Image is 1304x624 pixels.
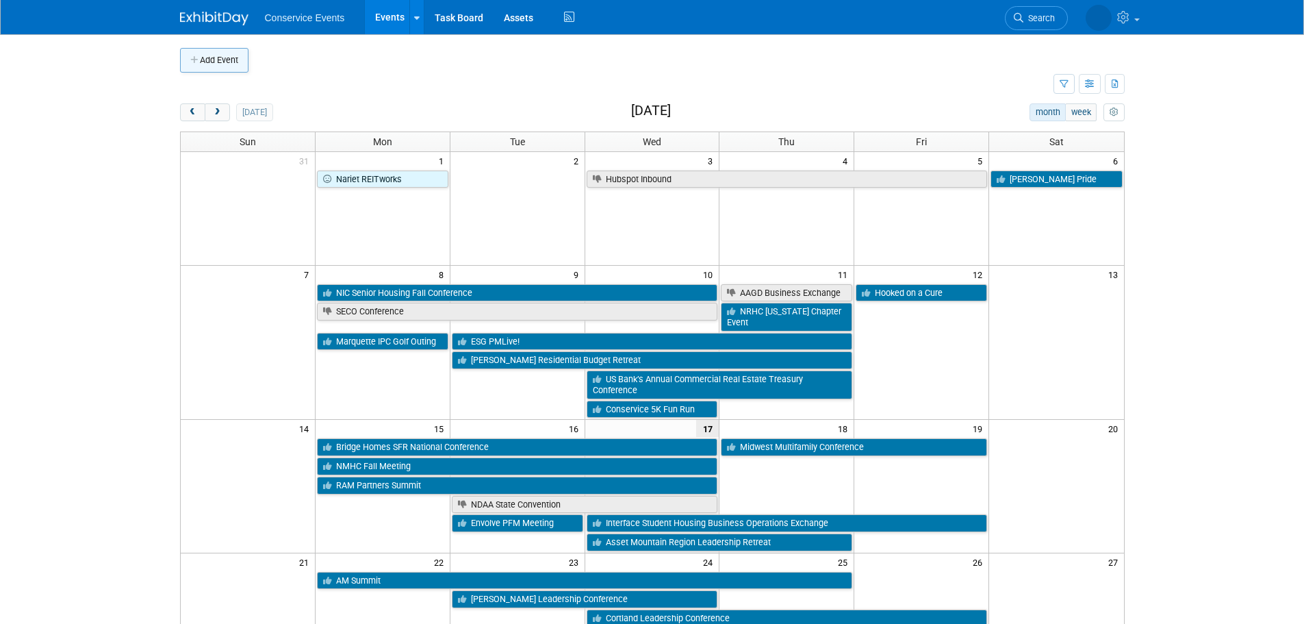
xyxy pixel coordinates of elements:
span: 7 [303,266,315,283]
img: ExhibitDay [180,12,248,25]
button: next [205,103,230,121]
span: 20 [1107,420,1124,437]
a: NDAA State Convention [452,496,718,514]
span: 27 [1107,553,1124,571]
span: 21 [298,553,315,571]
a: ESG PMLive! [452,333,853,351]
a: Hubspot Inbound [587,171,988,188]
span: Wed [643,136,661,147]
span: 15 [433,420,450,437]
span: Tue [510,136,525,147]
span: 11 [836,266,854,283]
a: Search [1005,6,1068,30]
a: NRHC [US_STATE] Chapter Event [721,303,852,331]
a: Marquette IPC Golf Outing [317,333,448,351]
a: Midwest Multifamily Conference [721,438,987,456]
a: RAM Partners Summit [317,477,718,495]
span: 13 [1107,266,1124,283]
button: [DATE] [236,103,272,121]
button: myCustomButton [1103,103,1124,121]
span: 22 [433,553,450,571]
span: Sun [240,136,256,147]
a: Conservice 5K Fun Run [587,401,718,419]
h2: [DATE] [631,103,671,118]
a: Interface Student Housing Business Operations Exchange [587,514,988,532]
a: NIC Senior Housing Fall Conference [317,284,718,302]
span: 9 [572,266,585,283]
span: 1 [437,152,450,169]
span: Conservice Events [265,12,345,23]
button: month [1030,103,1066,121]
span: 23 [567,553,585,571]
span: 16 [567,420,585,437]
span: 14 [298,420,315,437]
span: 2 [572,152,585,169]
span: 19 [971,420,988,437]
span: 5 [976,152,988,169]
a: Bridge Homes SFR National Conference [317,438,718,456]
span: 3 [706,152,719,169]
span: 10 [702,266,719,283]
span: 26 [971,553,988,571]
button: prev [180,103,205,121]
span: Sat [1049,136,1064,147]
span: 4 [841,152,854,169]
a: Hooked on a Cure [856,284,987,302]
span: 31 [298,152,315,169]
a: [PERSON_NAME] Leadership Conference [452,590,718,608]
a: SECO Conference [317,303,718,321]
a: AAGD Business Exchange [721,284,852,302]
a: AM Summit [317,572,852,590]
a: Asset Mountain Region Leadership Retreat [587,534,853,551]
span: Search [1023,13,1055,23]
button: Add Event [180,48,248,73]
span: 24 [702,553,719,571]
span: 12 [971,266,988,283]
a: Nariet REITworks [317,171,448,188]
span: Thu [778,136,795,147]
span: Fri [916,136,927,147]
span: 25 [836,553,854,571]
span: 17 [696,420,719,437]
a: US Bank’s Annual Commercial Real Estate Treasury Conference [587,371,853,399]
button: week [1065,103,1097,121]
a: [PERSON_NAME] Residential Budget Retreat [452,351,853,369]
a: NMHC Fall Meeting [317,458,718,475]
i: Personalize Calendar [1110,108,1118,117]
img: Abby Reaves [1086,5,1112,31]
a: Envolve PFM Meeting [452,514,583,532]
span: 6 [1112,152,1124,169]
span: Mon [373,136,392,147]
a: [PERSON_NAME] Pride [990,171,1122,188]
span: 8 [437,266,450,283]
span: 18 [836,420,854,437]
